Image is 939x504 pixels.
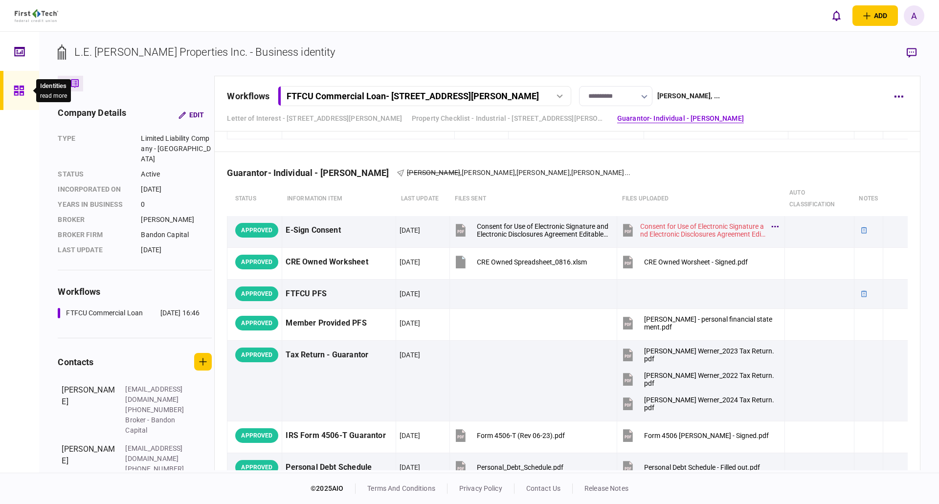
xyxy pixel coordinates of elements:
a: Property Checklist - Industrial - [STREET_ADDRESS][PERSON_NAME] [412,113,607,124]
a: contact us [526,484,560,492]
div: [DATE] [141,184,212,195]
div: APPROVED [235,348,278,362]
span: [PERSON_NAME] [571,169,625,176]
button: Gary Werner_2024 Tax Return.pdf [621,393,776,415]
div: [DATE] [141,245,212,255]
div: [PERSON_NAME] [62,443,115,484]
div: Personal_Debt_Schedule.pdf [477,463,563,471]
button: CRE Owned Worsheet - Signed.pdf [621,251,748,273]
img: client company logo [15,9,58,22]
a: privacy policy [459,484,502,492]
div: workflows [227,89,269,103]
div: CRE Owned Worksheet [286,251,392,273]
div: [EMAIL_ADDRESS][DOMAIN_NAME] [125,443,189,464]
div: FTFCU PFS [286,283,392,305]
div: Personal Debt Schedule [286,457,392,479]
button: Form 4506 Gary L Werner - Signed.pdf [621,425,769,447]
button: Gary Werner_2022 Tax Return.pdf [621,369,776,391]
th: notes [854,182,883,216]
div: Member Provided PFS [286,312,392,334]
div: Bandon Capital [141,230,212,240]
button: Edit [171,106,212,124]
span: [PERSON_NAME] [462,169,515,176]
div: Consent for Use of Electronic Signature and Electronic Disclosures Agreement Editable.pdf [477,222,608,238]
th: status [227,182,282,216]
button: open notifications list [826,5,847,26]
th: Files uploaded [617,182,784,216]
div: Personal Debt Schedule - Filled out.pdf [644,463,760,471]
div: broker firm [58,230,131,240]
div: Gary Werner_2022 Tax Return.pdf [644,372,776,387]
div: APPROVED [235,460,278,475]
div: CRE Owned Spreadsheet_0816.xlsm [477,258,587,266]
div: Limited Liability Company - [GEOGRAPHIC_DATA] [141,133,212,164]
button: Personal_Debt_Schedule.pdf [453,457,563,479]
div: Gary Werner_2024 Tax Return.pdf [644,396,776,412]
span: , [570,169,571,176]
span: [PERSON_NAME] [516,169,570,176]
div: [DATE] 16:46 [160,308,200,318]
div: 0 [141,199,212,210]
div: Consent for Use of Electronic Signature and Electronic Disclosures Agreement Editable.pdf [640,222,766,238]
button: read more [40,92,67,99]
div: APPROVED [235,428,278,443]
div: Jess Hara,Gary Werner [407,168,630,178]
button: FTFCU Commercial Loan- [STREET_ADDRESS][PERSON_NAME] [278,86,571,106]
div: Gary Werner_2023 Tax Return.pdf [644,347,776,363]
div: Tax Return - Guarantor [286,344,392,366]
div: [DATE] [400,257,420,267]
div: Identities [40,81,67,91]
div: Form 4506 Gary L Werner - Signed.pdf [644,432,769,439]
div: status [58,169,131,179]
span: , [515,169,516,176]
button: Gary Werner_2023 Tax Return.pdf [621,344,776,366]
div: A [904,5,924,26]
div: APPROVED [235,286,278,301]
span: ... [625,168,630,178]
th: auto classification [784,182,854,216]
div: Form 4506-T (Rev 06-23).pdf [477,432,565,439]
span: , [460,169,462,176]
a: release notes [584,484,628,492]
div: [PERSON_NAME] [141,215,212,225]
div: APPROVED [235,223,278,238]
div: [DATE] [400,289,420,299]
div: Type [58,133,131,164]
div: [DATE] [400,318,420,328]
div: Guarantor- Individual - [PERSON_NAME] [227,168,397,178]
div: APPROVED [235,255,278,269]
div: [DATE] [400,225,420,235]
th: files sent [450,182,617,216]
div: Active [141,169,212,179]
div: E-Sign Consent [286,219,392,241]
button: open adding identity options [852,5,898,26]
a: terms and conditions [367,484,435,492]
button: Gary Werner - personal financial statement.pdf [621,312,776,334]
div: FTFCU Commercial Loan [66,308,143,318]
a: Guarantor- Individual - [PERSON_NAME] [617,113,744,124]
div: [PERSON_NAME] , ... [657,91,720,101]
div: [DATE] [400,350,420,360]
div: [PHONE_NUMBER] [125,464,189,474]
div: years in business [58,199,131,210]
div: Gary Werner - personal financial statement.pdf [644,315,776,331]
div: [PHONE_NUMBER] [125,405,189,415]
div: L.E. [PERSON_NAME] Properties Inc. - Business identity [74,44,335,60]
div: [DATE] [400,462,420,472]
div: last update [58,245,131,255]
div: [PERSON_NAME] [62,384,115,436]
a: FTFCU Commercial Loan[DATE] 16:46 [58,308,200,318]
button: CRE Owned Spreadsheet_0816.xlsm [453,251,587,273]
div: company details [58,106,126,124]
button: Personal Debt Schedule - Filled out.pdf [621,457,760,479]
div: [EMAIL_ADDRESS][DOMAIN_NAME] [125,384,189,405]
div: Broker [58,215,131,225]
div: FTFCU Commercial Loan - [STREET_ADDRESS][PERSON_NAME] [287,91,539,101]
button: Consent for Use of Electronic Signature and Electronic Disclosures Agreement Editable.pdf [621,219,776,241]
div: contacts [58,355,93,369]
div: incorporated on [58,184,131,195]
button: Form 4506-T (Rev 06-23).pdf [453,425,565,447]
span: [PERSON_NAME] [407,169,460,176]
th: last update [396,182,450,216]
div: APPROVED [235,316,278,330]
